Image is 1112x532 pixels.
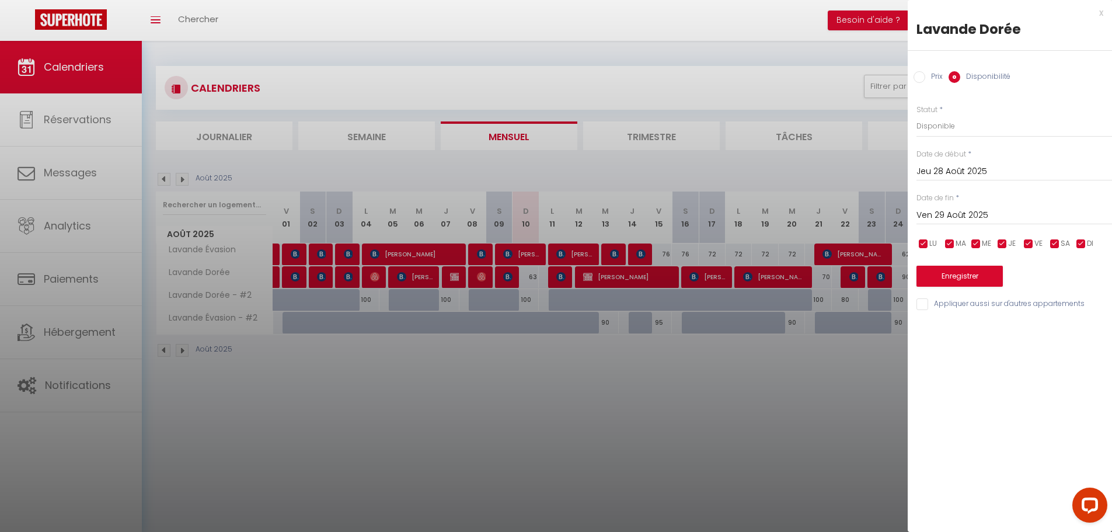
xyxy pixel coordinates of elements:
[916,193,954,204] label: Date de fin
[916,20,1103,39] div: Lavande Dorée
[916,149,966,160] label: Date de début
[916,105,937,116] label: Statut
[1063,483,1112,532] iframe: LiveChat chat widget
[1061,238,1070,249] span: SA
[982,238,991,249] span: ME
[929,238,937,249] span: LU
[956,238,966,249] span: MA
[925,71,943,84] label: Prix
[1087,238,1093,249] span: DI
[960,71,1010,84] label: Disponibilité
[1034,238,1043,249] span: VE
[908,6,1103,20] div: x
[916,266,1003,287] button: Enregistrer
[1008,238,1016,249] span: JE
